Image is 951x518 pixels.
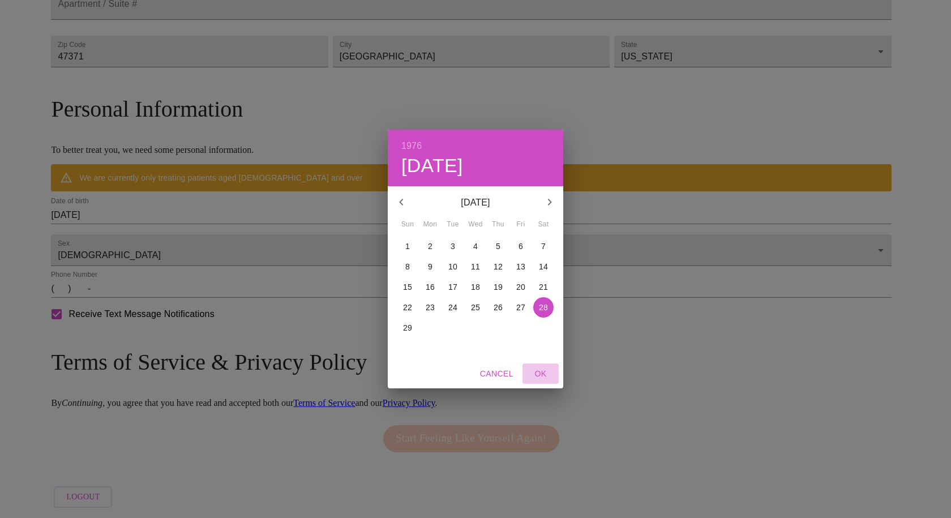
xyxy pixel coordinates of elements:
button: 20 [511,277,531,297]
button: 25 [465,297,486,318]
p: 9 [428,261,432,272]
p: 7 [541,241,546,252]
button: [DATE] [401,154,463,178]
p: 17 [448,281,457,293]
span: Thu [488,219,508,230]
button: 5 [488,236,508,256]
button: 23 [420,297,440,318]
p: 29 [403,322,412,333]
button: 10 [443,256,463,277]
button: 28 [533,297,554,318]
p: 8 [405,261,410,272]
button: 14 [533,256,554,277]
button: 13 [511,256,531,277]
span: Tue [443,219,463,230]
button: 1976 [401,138,422,154]
button: 4 [465,236,486,256]
p: 26 [494,302,503,313]
button: OK [522,363,559,384]
p: 18 [471,281,480,293]
button: 17 [443,277,463,297]
button: 18 [465,277,486,297]
p: 20 [516,281,525,293]
p: [DATE] [415,196,536,209]
p: 1 [405,241,410,252]
button: 11 [465,256,486,277]
button: 26 [488,297,508,318]
p: 13 [516,261,525,272]
button: 6 [511,236,531,256]
button: 2 [420,236,440,256]
p: 27 [516,302,525,313]
p: 23 [426,302,435,313]
button: 19 [488,277,508,297]
p: 19 [494,281,503,293]
button: 9 [420,256,440,277]
p: 10 [448,261,457,272]
p: 2 [428,241,432,252]
button: 16 [420,277,440,297]
button: 24 [443,297,463,318]
span: Cancel [480,367,513,381]
p: 28 [539,302,548,313]
p: 25 [471,302,480,313]
button: 29 [397,318,418,338]
button: 22 [397,297,418,318]
p: 21 [539,281,548,293]
span: Sat [533,219,554,230]
button: 15 [397,277,418,297]
p: 14 [539,261,548,272]
p: 24 [448,302,457,313]
button: 27 [511,297,531,318]
p: 16 [426,281,435,293]
span: Sun [397,219,418,230]
button: Cancel [475,363,518,384]
p: 4 [473,241,478,252]
p: 12 [494,261,503,272]
p: 22 [403,302,412,313]
button: 21 [533,277,554,297]
button: 12 [488,256,508,277]
p: 11 [471,261,480,272]
button: 7 [533,236,554,256]
p: 6 [519,241,523,252]
button: 8 [397,256,418,277]
p: 3 [451,241,455,252]
span: Wed [465,219,486,230]
span: Mon [420,219,440,230]
button: 1 [397,236,418,256]
p: 15 [403,281,412,293]
span: OK [527,367,554,381]
span: Fri [511,219,531,230]
p: 5 [496,241,500,252]
button: 3 [443,236,463,256]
